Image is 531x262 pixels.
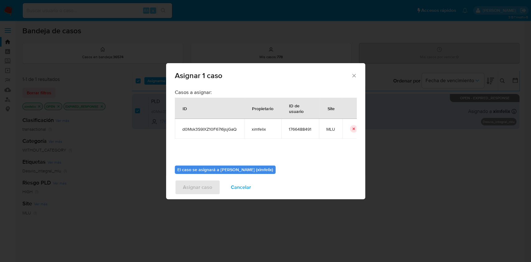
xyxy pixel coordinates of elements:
[252,126,274,132] span: ximfelix
[223,180,259,195] button: Cancelar
[177,166,273,173] b: El caso se asignará a [PERSON_NAME] (ximfelix)
[231,180,251,194] span: Cancelar
[350,125,357,133] button: icon-button
[289,126,311,132] span: 1766488491
[351,73,356,78] button: Cerrar ventana
[166,63,365,199] div: assign-modal
[175,101,194,116] div: ID
[282,98,319,119] div: ID de usuario
[245,101,281,116] div: Propietario
[175,72,351,79] span: Asignar 1 caso
[320,101,342,116] div: Site
[182,126,237,132] span: d0Msk3S9lXZ10F67I6jsjGaQ
[175,89,356,95] h3: Casos a asignar:
[326,126,335,132] span: MLU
